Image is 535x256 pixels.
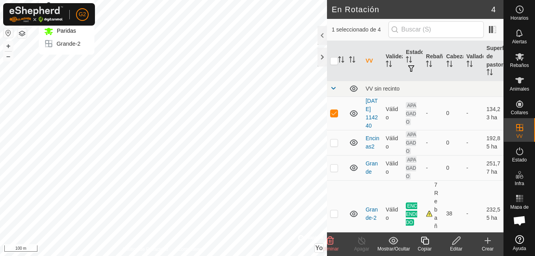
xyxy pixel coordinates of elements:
[483,96,503,130] td: 134,23 ha
[315,245,323,251] span: Yo
[511,110,528,115] span: Collares
[483,130,503,155] td: 192,85 ha
[406,131,416,154] span: APAGADO
[17,29,27,38] button: Capas del Mapa
[406,49,424,55] font: Estado
[55,28,76,34] span: Paridas
[406,58,412,64] p-sorticon: Activar para ordenar
[487,45,513,68] font: Superficie de pastoreo
[426,62,432,68] p-sorticon: Activar para ordenar
[178,246,204,253] a: Contáctenos
[406,202,417,226] span: ENCENDIDO
[377,245,409,252] div: Mostrar/Ocultar
[466,62,473,68] p-sorticon: Activar para ordenar
[426,139,440,147] div: -
[366,85,399,92] font: VV sin recinto
[386,53,404,59] font: Validez
[406,102,416,125] span: APAGADO
[79,10,86,19] span: G2
[386,62,392,68] p-sorticon: Activar para ordenar
[346,245,377,252] div: Apagar
[366,58,373,64] font: VV
[426,109,440,117] div: -
[426,164,440,172] div: -
[511,16,528,20] span: Horarios
[516,134,522,139] span: VV
[383,130,403,155] td: Válido
[44,39,88,48] div: Grande-2
[472,245,503,252] div: Crear
[406,156,416,180] span: APAGADO
[388,21,484,38] input: Buscar (S)
[4,52,13,61] button: –
[366,160,378,175] a: Grande
[44,1,88,10] div: 6687
[440,245,472,252] div: Editar
[383,180,403,247] td: Válido
[466,53,486,59] font: Vallado
[315,244,323,252] button: Yo
[506,205,533,214] span: Mapa de Calor
[443,96,463,130] td: 0
[426,53,446,59] font: Rebaño
[491,4,496,15] span: 4
[463,130,483,155] td: -
[510,87,529,91] span: Animales
[383,96,403,130] td: Válido
[446,53,469,59] font: Cabezas
[443,155,463,180] td: 0
[510,63,529,68] span: Rebaños
[512,39,527,44] span: Alertas
[515,181,524,186] span: Infra
[366,206,378,221] a: Grande-2
[4,41,13,51] button: +
[426,181,440,247] div: 7 Rebaños
[513,246,526,251] span: Ayuda
[4,28,13,38] button: Restablecer Mapa
[338,58,344,64] p-sorticon: Activar para ordenar
[332,26,388,34] span: 1 seleccionado de 4
[463,96,483,130] td: -
[332,5,491,14] h2: En Rotación
[508,209,531,232] div: Chat abierto
[446,62,453,68] p-sorticon: Activar para ordenar
[463,180,483,247] td: -
[366,98,378,129] a: [DATE] 114240
[383,155,403,180] td: Válido
[512,158,527,162] span: Estado
[443,180,463,247] td: 38
[443,130,463,155] td: 0
[9,6,63,22] img: Logo Gallagher
[463,155,483,180] td: -
[349,58,355,64] p-sorticon: Activar para ordenar
[409,245,440,252] div: Copiar
[321,246,338,252] span: Eliminar
[487,70,493,76] p-sorticon: Activar para ordenar
[483,155,503,180] td: 251,77 ha
[366,135,379,150] a: Encinas2
[123,246,168,253] a: Política de Privacidad
[504,232,535,254] a: Ayuda
[483,180,503,247] td: 232,55 ha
